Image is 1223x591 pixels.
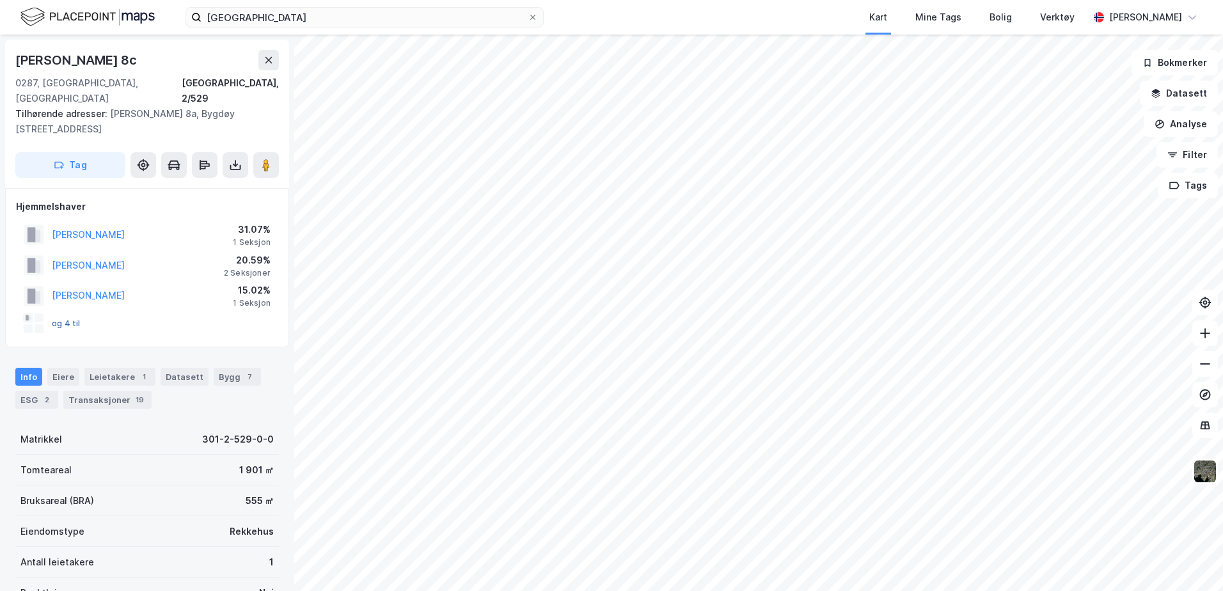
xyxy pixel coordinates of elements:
div: 2 Seksjoner [224,268,271,278]
div: Kart [869,10,887,25]
div: 15.02% [233,283,271,298]
div: Bruksareal (BRA) [20,493,94,508]
div: Bolig [990,10,1012,25]
div: Antall leietakere [20,555,94,570]
div: Mine Tags [915,10,961,25]
div: 20.59% [224,253,271,268]
div: 2 [40,393,53,406]
div: 7 [243,370,256,383]
div: Rekkehus [230,524,274,539]
div: 1 [269,555,274,570]
div: Kontrollprogram for chat [1159,530,1223,591]
button: Datasett [1140,81,1218,106]
div: Hjemmelshaver [16,199,278,214]
button: Bokmerker [1132,50,1218,75]
button: Analyse [1144,111,1218,137]
span: Tilhørende adresser: [15,108,110,119]
div: Matrikkel [20,432,62,447]
div: [GEOGRAPHIC_DATA], 2/529 [182,75,279,106]
button: Filter [1156,142,1218,168]
img: logo.f888ab2527a4732fd821a326f86c7f29.svg [20,6,155,28]
div: [PERSON_NAME] 8c [15,50,139,70]
div: 301-2-529-0-0 [202,432,274,447]
div: Bygg [214,368,261,386]
div: Verktøy [1040,10,1075,25]
div: Leietakere [84,368,155,386]
div: Tomteareal [20,462,72,478]
div: Datasett [161,368,209,386]
div: Eiendomstype [20,524,84,539]
button: Tag [15,152,125,178]
div: [PERSON_NAME] [1109,10,1182,25]
img: 9k= [1193,459,1217,484]
div: 19 [133,393,146,406]
iframe: Chat Widget [1159,530,1223,591]
div: Info [15,368,42,386]
div: Transaksjoner [63,391,152,409]
div: 0287, [GEOGRAPHIC_DATA], [GEOGRAPHIC_DATA] [15,75,182,106]
div: ESG [15,391,58,409]
button: Tags [1158,173,1218,198]
div: 1 Seksjon [233,237,271,248]
div: Eiere [47,368,79,386]
div: 1 [138,370,150,383]
div: [PERSON_NAME] 8a, Bygdøy [STREET_ADDRESS] [15,106,269,137]
div: 555 ㎡ [246,493,274,508]
div: 1 Seksjon [233,298,271,308]
div: 1 901 ㎡ [239,462,274,478]
input: Søk på adresse, matrikkel, gårdeiere, leietakere eller personer [201,8,528,27]
div: 31.07% [233,222,271,237]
